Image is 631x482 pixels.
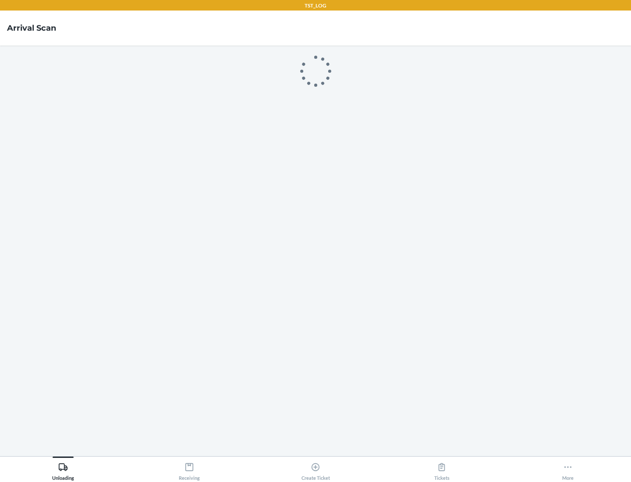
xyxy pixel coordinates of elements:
div: Create Ticket [301,459,330,481]
div: Tickets [434,459,450,481]
h4: Arrival Scan [7,22,56,34]
div: Receiving [179,459,200,481]
button: Tickets [379,457,505,481]
div: Unloading [52,459,74,481]
p: TST_LOG [305,2,326,10]
button: Receiving [126,457,252,481]
button: Create Ticket [252,457,379,481]
div: More [562,459,574,481]
button: More [505,457,631,481]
